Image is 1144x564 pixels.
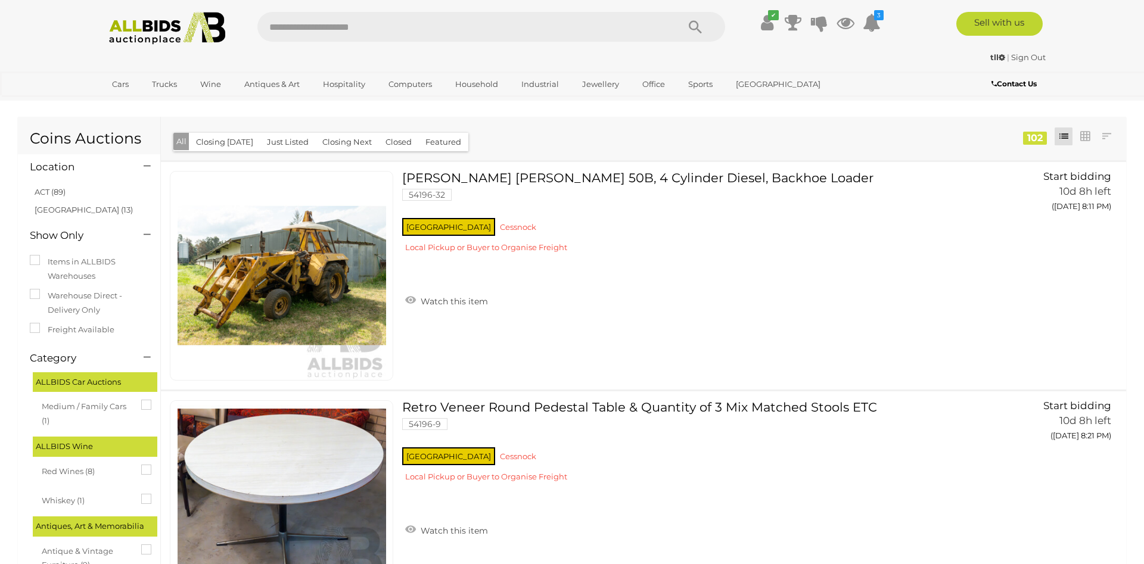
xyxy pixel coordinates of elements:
label: Warehouse Direct - Delivery Only [30,289,148,317]
div: ALLBIDS Wine [33,437,157,456]
a: Watch this item [402,521,491,538]
a: Contact Us [991,77,1040,91]
a: Wine [192,74,229,94]
div: Antiques, Art & Memorabilia [33,516,157,536]
a: Sports [680,74,720,94]
img: Allbids.com.au [102,12,232,45]
a: Jewellery [574,74,627,94]
span: Start bidding [1043,170,1111,182]
button: Just Listed [260,133,316,151]
a: Watch this item [402,291,491,309]
a: ✔ [758,12,776,33]
button: Closing Next [315,133,379,151]
a: 3 [863,12,881,33]
span: Red Wines (8) [42,462,131,478]
a: Retro Veneer Round Pedestal Table & Quantity of 3 Mix Matched Stools ETC 54196-9 [GEOGRAPHIC_DATA... [411,400,956,491]
label: Freight Available [30,323,114,336]
span: Start bidding [1043,400,1111,412]
div: 102 [1023,132,1047,145]
button: Closed [378,133,419,151]
a: Sell with us [956,12,1043,36]
a: [GEOGRAPHIC_DATA] [728,74,828,94]
a: Trucks [144,74,185,94]
button: All [173,133,189,150]
a: Computers [381,74,440,94]
h4: Location [30,161,126,173]
div: ALLBIDS Car Auctions [33,372,157,392]
a: Industrial [514,74,567,94]
h4: Show Only [30,230,126,241]
span: Whiskey (1) [42,491,131,507]
img: 54196-32a.jpg [178,172,386,380]
i: 3 [874,10,884,20]
h1: Coins Auctions [30,130,148,147]
i: ✔ [768,10,779,20]
span: Watch this item [418,525,488,536]
strong: tll [990,52,1005,62]
a: ACT (89) [35,187,66,197]
b: Contact Us [991,79,1037,88]
button: Closing [DATE] [189,133,260,151]
a: Hospitality [315,74,373,94]
h4: Category [30,353,126,364]
a: Start bidding 10d 8h left ([DATE] 8:11 PM) [974,171,1114,217]
label: Items in ALLBIDS Warehouses [30,255,148,283]
a: Sign Out [1011,52,1046,62]
a: Antiques & Art [237,74,307,94]
a: Household [447,74,506,94]
a: [PERSON_NAME] [PERSON_NAME] 50B, 4 Cylinder Diesel, Backhoe Loader 54196-32 [GEOGRAPHIC_DATA] Ces... [411,171,956,261]
a: tll [990,52,1007,62]
span: Medium / Family Cars (1) [42,397,131,428]
a: Cars [104,74,136,94]
a: Start bidding 10d 8h left ([DATE] 8:21 PM) [974,400,1114,447]
a: [GEOGRAPHIC_DATA] (13) [35,205,133,214]
span: Watch this item [418,296,488,307]
a: Office [635,74,673,94]
span: | [1007,52,1009,62]
button: Search [666,12,725,42]
button: Featured [418,133,468,151]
